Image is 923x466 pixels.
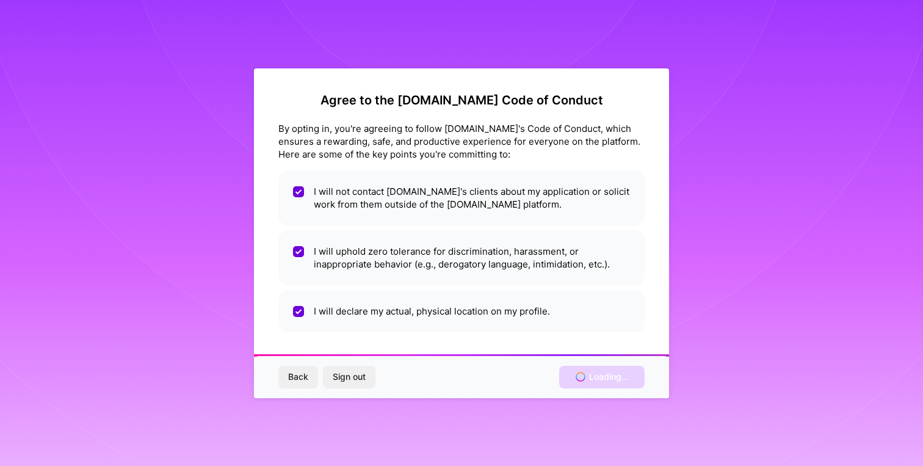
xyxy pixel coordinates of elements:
[278,290,645,332] li: I will declare my actual, physical location on my profile.
[278,230,645,285] li: I will uphold zero tolerance for discrimination, harassment, or inappropriate behavior (e.g., der...
[323,366,375,388] button: Sign out
[278,93,645,107] h2: Agree to the [DOMAIN_NAME] Code of Conduct
[278,170,645,225] li: I will not contact [DOMAIN_NAME]'s clients about my application or solicit work from them outside...
[278,366,318,388] button: Back
[278,122,645,161] div: By opting in, you're agreeing to follow [DOMAIN_NAME]'s Code of Conduct, which ensures a rewardin...
[288,371,308,383] span: Back
[333,371,366,383] span: Sign out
